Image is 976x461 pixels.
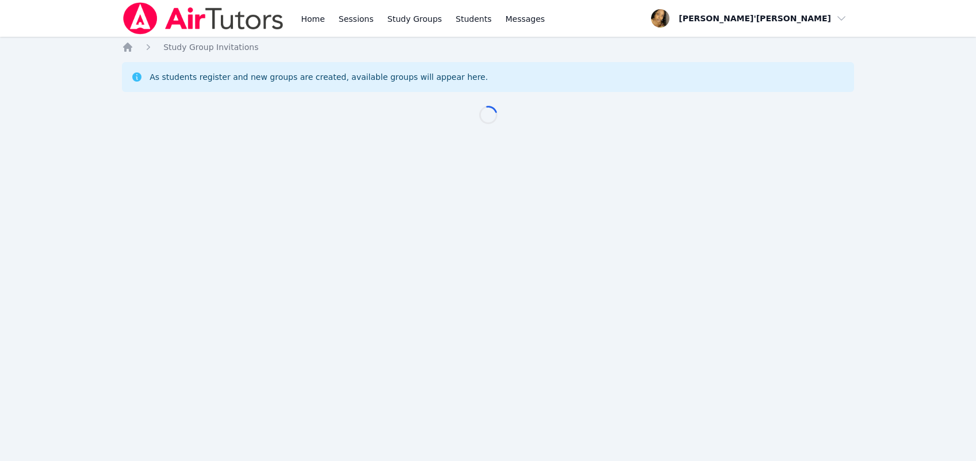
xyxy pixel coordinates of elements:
[122,41,854,53] nav: Breadcrumb
[163,43,258,52] span: Study Group Invitations
[122,2,285,34] img: Air Tutors
[506,13,545,25] span: Messages
[150,71,488,83] div: As students register and new groups are created, available groups will appear here.
[163,41,258,53] a: Study Group Invitations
